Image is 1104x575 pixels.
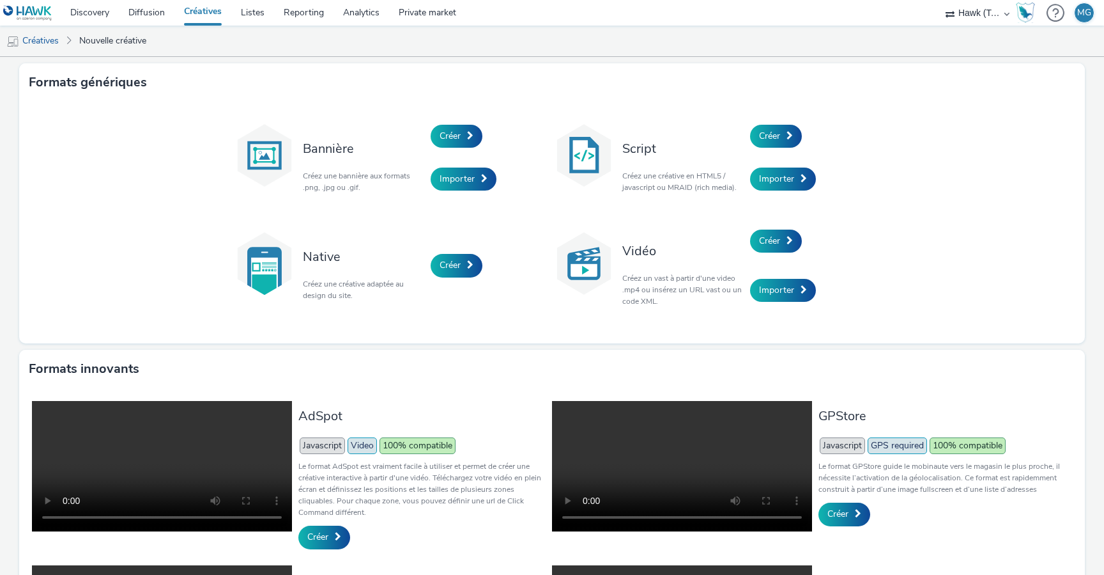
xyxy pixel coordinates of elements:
p: Créez un vast à partir d'une video .mp4 ou insérez un URL vast ou un code XML. [622,272,744,307]
a: Hawk Academy [1016,3,1040,23]
img: native.svg [233,232,296,295]
span: Importer [759,284,794,296]
p: Le format AdSpot est vraiment facile à utiliser et permet de créer une créative interactive à par... [298,461,546,518]
img: banner.svg [233,123,296,187]
a: Nouvelle créative [73,26,153,56]
h3: Vidéo [622,242,744,260]
span: 100% compatible [379,437,456,454]
a: Créer [818,503,870,526]
span: Créer [827,508,848,520]
span: Importer [759,173,794,185]
a: Créer [298,526,350,549]
p: Le format GPStore guide le mobinaute vers le magasin le plus proche, il nécessite l’activation de... [818,461,1066,495]
a: Importer [750,168,816,191]
a: Importer [431,168,496,191]
a: Créer [750,230,802,253]
img: Hawk Academy [1016,3,1035,23]
span: Créer [440,130,461,142]
div: MG [1077,3,1091,22]
img: code.svg [552,123,616,187]
img: mobile [6,35,19,48]
h3: Formats génériques [29,73,147,92]
span: Créer [440,259,461,271]
h3: Script [622,140,744,157]
span: Video [348,437,377,454]
span: Javascript [820,437,865,454]
h3: Bannière [303,140,424,157]
span: Importer [440,173,475,185]
img: video.svg [552,232,616,295]
p: Créez une créative adaptée au design du site. [303,278,424,301]
p: Créez une créative en HTML5 / javascript ou MRAID (rich media). [622,170,744,193]
span: Javascript [300,437,345,454]
a: Importer [750,279,816,302]
span: Créer [307,531,328,543]
h3: AdSpot [298,407,546,425]
span: Créer [759,130,780,142]
h3: Native [303,248,424,265]
img: undefined Logo [3,5,52,21]
a: Créer [431,125,482,148]
span: Créer [759,235,780,247]
p: Créez une bannière aux formats .png, .jpg ou .gif. [303,170,424,193]
a: Créer [431,254,482,277]
a: Créer [750,125,802,148]
h3: GPStore [818,407,1066,425]
span: GPS required [868,437,927,454]
h3: Formats innovants [29,359,139,379]
span: 100% compatible [930,437,1006,454]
